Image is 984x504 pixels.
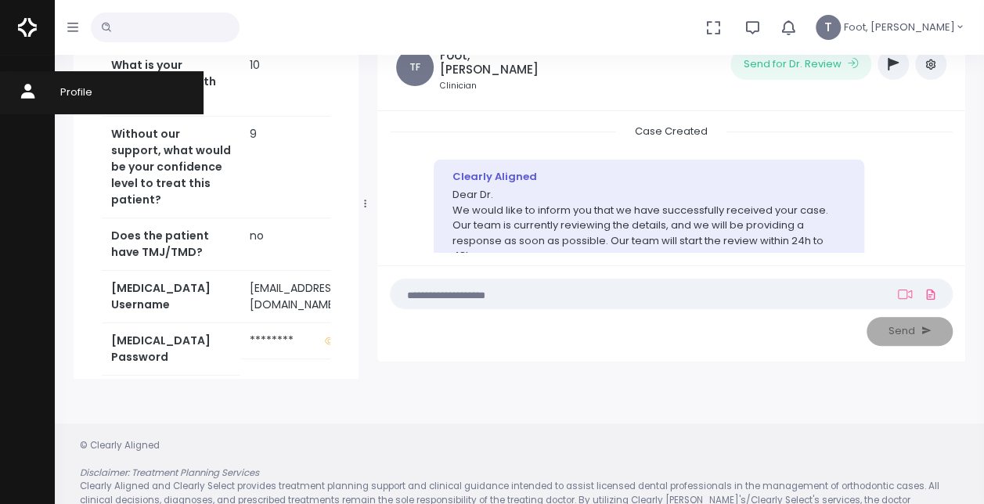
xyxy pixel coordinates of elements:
span: Case Created [616,119,726,143]
h5: Foot, [PERSON_NAME] [440,49,567,77]
span: T [816,15,841,40]
em: Disclaimer: Treatment Planning Services [80,466,259,479]
img: Logo Horizontal [18,11,37,44]
a: Add Files [921,280,940,308]
th: [MEDICAL_DATA] Username [102,270,240,323]
th: [MEDICAL_DATA] Password [102,323,240,376]
td: 10 [240,47,373,116]
th: Code [102,376,240,412]
td: 9 [240,116,373,218]
span: Foot, [PERSON_NAME] [844,20,955,35]
span: TF [396,49,434,86]
td: no [240,218,373,270]
p: Dear Dr. We would like to inform you that we have successfully received your case. Our team is cu... [452,187,845,264]
div: Clearly Aligned [452,169,845,185]
a: Add Loom Video [895,288,915,301]
div: scrollable content [74,30,359,379]
span: Profile [41,85,92,99]
small: Clinician [440,80,567,92]
button: Send for Dr. Review [730,49,871,80]
th: Without our support, what would be your confidence level to treat this patient? [102,116,240,218]
th: Does the patient have TMJ/TMD? [102,218,240,270]
td: #E4086441 [240,376,373,412]
td: [EMAIL_ADDRESS][DOMAIN_NAME] [240,271,373,323]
